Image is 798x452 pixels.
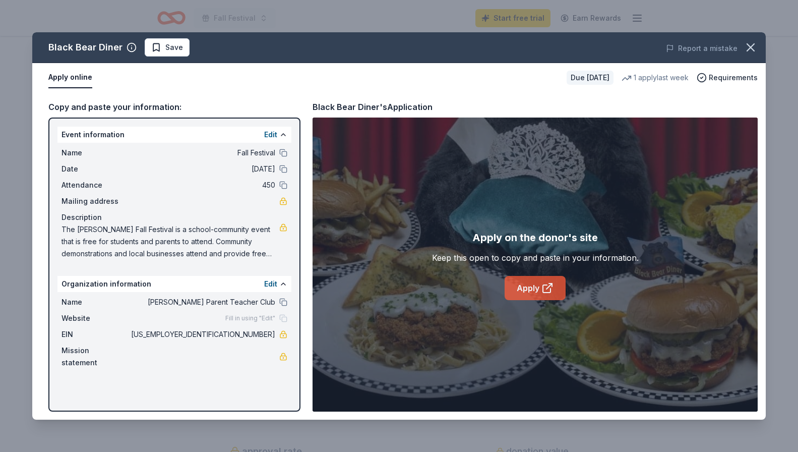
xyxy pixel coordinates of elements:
[62,179,129,191] span: Attendance
[48,39,122,55] div: Black Bear Diner
[129,328,275,341] span: [US_EMPLOYER_IDENTIFICATION_NUMBER]
[57,276,291,292] div: Organization information
[145,38,190,56] button: Save
[48,67,92,88] button: Apply online
[709,72,758,84] span: Requirements
[62,147,129,159] span: Name
[48,100,300,114] div: Copy and paste your information:
[697,72,758,84] button: Requirements
[129,163,275,175] span: [DATE]
[129,179,275,191] span: 450
[472,230,598,246] div: Apply on the donor's site
[264,129,277,141] button: Edit
[62,328,129,341] span: EIN
[62,223,279,260] span: The [PERSON_NAME] Fall Festival is a school-community event that is free for students and parents...
[225,314,275,322] span: Fill in using "Edit"
[57,127,291,143] div: Event information
[505,276,566,300] a: Apply
[313,100,433,114] div: Black Bear Diner's Application
[62,163,129,175] span: Date
[62,296,129,308] span: Name
[129,296,275,308] span: [PERSON_NAME] Parent Teacher Club
[432,252,639,264] div: Keep this open to copy and paste in your information.
[264,278,277,290] button: Edit
[129,147,275,159] span: Fall Festival
[567,71,613,85] div: Due [DATE]
[666,42,738,54] button: Report a mistake
[165,41,183,53] span: Save
[62,211,287,223] div: Description
[62,345,129,369] span: Mission statement
[62,312,129,324] span: Website
[62,195,129,207] span: Mailing address
[622,72,689,84] div: 1 apply last week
